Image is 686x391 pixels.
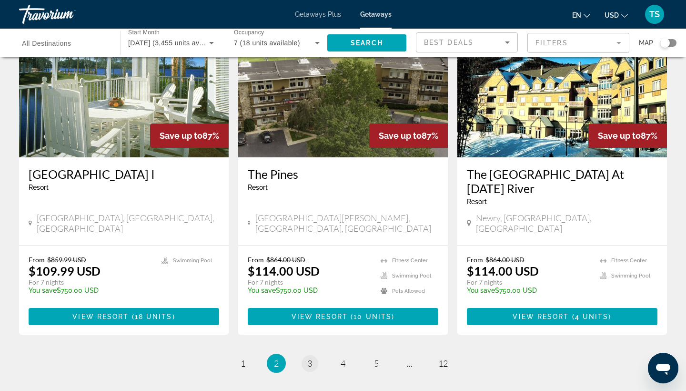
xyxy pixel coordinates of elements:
span: Map [639,36,653,50]
span: All Destinations [22,40,71,47]
button: Search [327,34,406,51]
span: Newry, [GEOGRAPHIC_DATA], [GEOGRAPHIC_DATA] [476,213,657,234]
p: For 7 nights [467,278,590,287]
span: Fitness Center [392,257,428,264]
a: Getaways Plus [295,10,341,18]
span: ... [407,358,413,369]
p: $114.00 USD [467,264,539,278]
nav: Pagination [19,354,667,373]
span: View Resort [513,313,569,320]
span: Resort [248,184,268,191]
span: [GEOGRAPHIC_DATA], [GEOGRAPHIC_DATA], [GEOGRAPHIC_DATA] [37,213,219,234]
span: [DATE] (3,455 units available) [128,39,222,47]
span: 18 units [135,313,172,320]
span: 3 [307,358,312,369]
span: ( ) [569,313,612,320]
span: 7 (18 units available) [234,39,300,47]
p: $109.99 USD [29,264,101,278]
img: 4914E01L.jpg [457,5,667,157]
span: $864.00 USD [485,256,525,264]
div: 87% [150,123,229,148]
span: From [248,256,264,264]
p: For 7 nights [248,278,371,287]
iframe: Button to launch messaging window [648,353,678,383]
span: Save up to [160,131,202,141]
div: 87% [369,123,448,148]
span: From [29,256,45,264]
span: Pets Allowed [392,288,425,294]
span: 4 units [575,313,609,320]
span: Resort [467,198,487,206]
button: User Menu [642,4,667,24]
span: 2 [274,358,279,369]
span: From [467,256,483,264]
span: You save [248,287,276,294]
button: Change currency [605,8,628,22]
a: The Pines [248,167,438,181]
a: Travorium [19,2,114,27]
span: [GEOGRAPHIC_DATA][PERSON_NAME], [GEOGRAPHIC_DATA], [GEOGRAPHIC_DATA] [255,213,438,234]
a: Getaways [360,10,392,18]
span: Swimming Pool [392,273,431,279]
span: ( ) [348,313,394,320]
span: Start Month [128,30,160,36]
span: Occupancy [234,30,264,36]
span: View Resort [72,313,129,320]
button: View Resort(18 units) [29,308,219,325]
mat-select: Sort by [424,37,510,48]
span: Save up to [379,131,422,141]
button: View Resort(10 units) [248,308,438,325]
img: 0233E01X.jpg [238,5,448,157]
span: Save up to [598,131,641,141]
span: en [572,11,581,19]
span: Swimming Pool [173,257,212,264]
span: Resort [29,184,49,191]
span: 10 units [353,313,392,320]
span: Best Deals [424,39,474,46]
button: View Resort(4 units) [467,308,657,325]
span: 5 [374,358,379,369]
span: $859.99 USD [47,256,86,264]
button: Filter [527,32,629,53]
span: 4 [341,358,345,369]
a: [GEOGRAPHIC_DATA] I [29,167,219,181]
p: $750.00 USD [467,287,590,294]
span: TS [649,10,660,19]
span: 12 [438,358,448,369]
span: Swimming Pool [611,273,650,279]
span: View Resort [292,313,348,320]
span: Fitness Center [611,257,647,264]
a: The [GEOGRAPHIC_DATA] At [DATE] River [467,167,657,195]
span: 1 [241,358,245,369]
p: $114.00 USD [248,264,320,278]
span: You save [467,287,495,294]
span: $864.00 USD [266,256,305,264]
p: $750.00 USD [248,287,371,294]
span: You save [29,287,57,294]
button: Change language [572,8,590,22]
div: 87% [588,123,667,148]
span: USD [605,11,619,19]
span: ( ) [129,313,175,320]
p: $750.00 USD [29,287,152,294]
img: 3664O01X.jpg [19,5,229,157]
p: For 7 nights [29,278,152,287]
span: Search [351,39,383,47]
